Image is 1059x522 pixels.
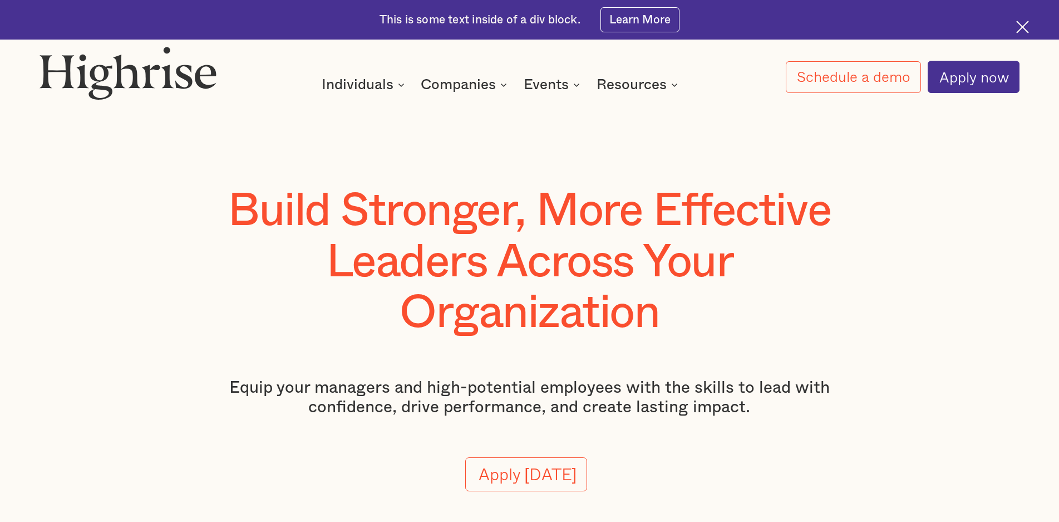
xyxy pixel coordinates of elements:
div: Events [524,78,583,91]
a: Apply now [928,61,1019,93]
img: Cross icon [1016,21,1029,33]
div: Resources [597,78,681,91]
div: Individuals [322,78,408,91]
img: Highrise logo [40,46,216,100]
a: Learn More [600,7,680,32]
h1: Build Stronger, More Effective Leaders Across Your Organization [196,186,863,339]
div: Events [524,78,569,91]
div: Companies [421,78,496,91]
a: Schedule a demo [786,61,921,93]
div: Resources [597,78,667,91]
div: Companies [421,78,510,91]
div: This is some text inside of a div block. [380,12,580,28]
div: Individuals [322,78,393,91]
p: Equip your managers and high-potential employees with the skills to lead with confidence, drive p... [196,378,863,417]
a: Apply [DATE] [465,457,587,491]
